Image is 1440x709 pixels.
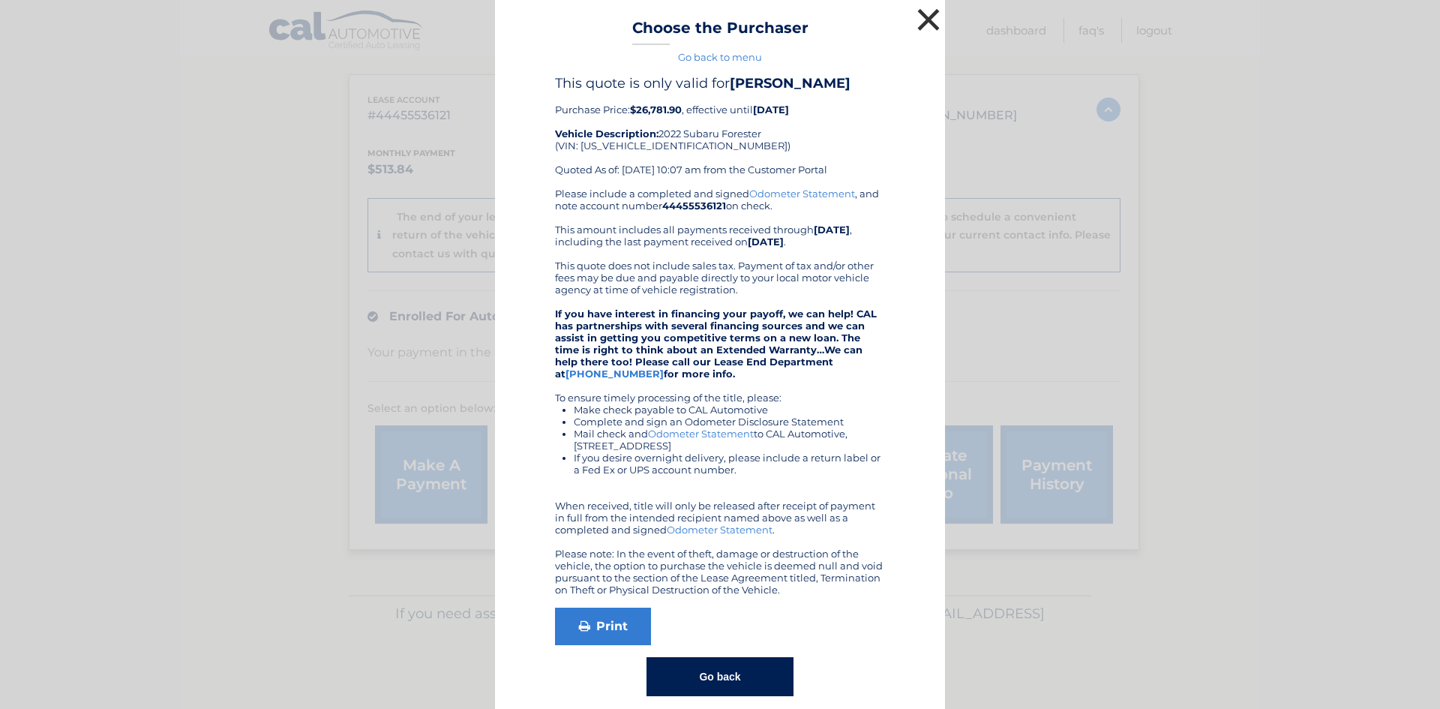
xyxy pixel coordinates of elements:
[632,19,808,45] h3: Choose the Purchaser
[814,224,850,236] b: [DATE]
[574,452,885,476] li: If you desire overnight delivery, please include a return label or a Fed Ex or UPS account number.
[667,524,772,536] a: Odometer Statement
[555,608,651,645] a: Print
[555,128,658,140] strong: Vehicle Description:
[662,200,726,212] b: 44455536121
[565,368,664,380] a: [PHONE_NUMBER]
[555,75,885,188] div: Purchase Price: , effective until 2022 Subaru Forester (VIN: [US_VEHICLE_IDENTIFICATION_NUMBER]) ...
[574,416,885,428] li: Complete and sign an Odometer Disclosure Statement
[913,5,943,35] button: ×
[555,188,885,596] div: Please include a completed and signed , and note account number on check. This amount includes al...
[648,428,754,440] a: Odometer Statement
[748,236,784,248] b: [DATE]
[753,104,789,116] b: [DATE]
[678,51,762,63] a: Go back to menu
[646,657,793,696] button: Go back
[730,75,850,92] b: [PERSON_NAME]
[574,404,885,416] li: Make check payable to CAL Automotive
[555,308,877,380] strong: If you have interest in financing your payoff, we can help! CAL has partnerships with several fin...
[574,428,885,452] li: Mail check and to CAL Automotive, [STREET_ADDRESS]
[749,188,855,200] a: Odometer Statement
[555,75,885,92] h4: This quote is only valid for
[630,104,682,116] b: $26,781.90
